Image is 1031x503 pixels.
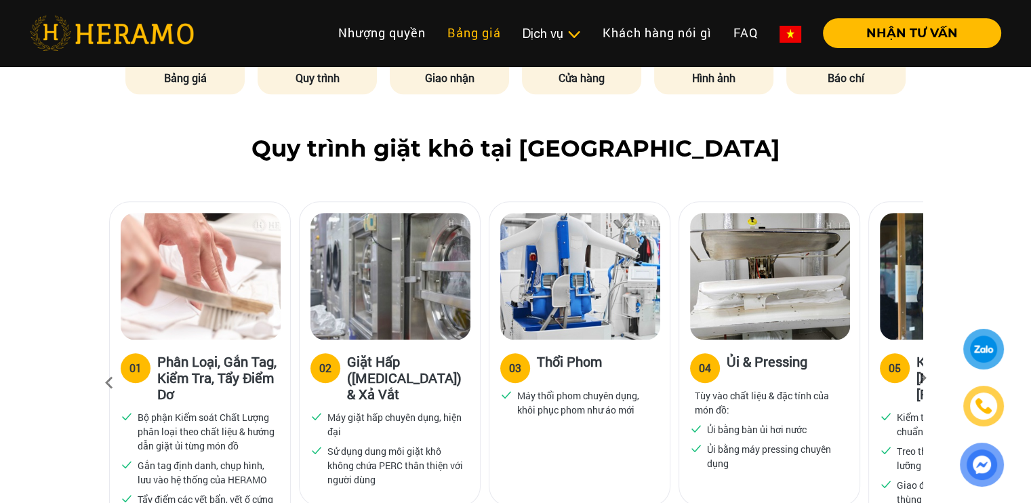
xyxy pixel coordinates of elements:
[707,422,807,437] p: Ủi bằng bàn ủi hơi nước
[567,28,581,41] img: subToggleIcon
[889,360,901,376] div: 05
[509,360,521,376] div: 03
[699,360,711,376] div: 04
[327,18,437,47] a: Nhượng quyền
[695,388,844,417] p: Tùy vào chất liệu & đặc tính của món đồ:
[437,18,512,47] a: Bảng giá
[121,213,281,340] img: heramo-quy-trinh-giat-hap-tieu-chuan-buoc-1
[138,458,275,487] p: Gắn tag định danh, chụp hình, lưu vào hệ thống của HERAMO
[500,388,512,401] img: checked.svg
[537,353,602,380] h3: Thổi Phom
[786,70,906,86] p: Báo chí
[157,353,279,402] h3: Phân Loại, Gắn Tag, Kiểm Tra, Tẩy Điểm Dơ
[500,213,660,340] img: heramo-quy-trinh-giat-hap-tieu-chuan-buoc-3
[310,213,470,340] img: heramo-quy-trinh-giat-hap-tieu-chuan-buoc-2
[310,410,323,422] img: checked.svg
[880,478,892,490] img: checked.svg
[965,388,1002,424] a: phone-icon
[690,442,702,454] img: checked.svg
[690,422,702,435] img: checked.svg
[517,388,654,417] p: Máy thổi phom chuyên dụng, khôi phục phom như áo mới
[522,70,641,86] p: Cửa hàng
[121,458,133,470] img: checked.svg
[30,135,1001,163] h2: Quy trình giặt khô tại [GEOGRAPHIC_DATA]
[138,410,275,453] p: Bộ phận Kiểm soát Chất Lượng phân loại theo chất liệu & hướng dẫn giặt ủi từng món đồ
[390,70,509,86] p: Giao nhận
[121,410,133,422] img: checked.svg
[812,27,1001,39] a: NHẬN TƯ VẤN
[30,16,194,51] img: heramo-logo.png
[823,18,1001,48] button: NHẬN TƯ VẤN
[347,353,469,402] h3: Giặt Hấp ([MEDICAL_DATA]) & Xả Vắt
[327,444,464,487] p: Sử dụng dung môi giặt khô không chứa PERC thân thiện với người dùng
[654,70,773,86] p: Hình ảnh
[976,399,992,414] img: phone-icon
[327,410,464,439] p: Máy giặt hấp chuyên dụng, hiện đại
[880,410,892,422] img: checked.svg
[880,444,892,456] img: checked.svg
[258,70,377,86] p: Quy trình
[707,442,844,470] p: Ủi bằng máy pressing chuyên dụng
[780,26,801,43] img: vn-flag.png
[129,360,142,376] div: 01
[723,18,769,47] a: FAQ
[690,213,850,340] img: heramo-quy-trinh-giat-hap-tieu-chuan-buoc-4
[319,360,331,376] div: 02
[727,353,807,380] h3: Ủi & Pressing
[592,18,723,47] a: Khách hàng nói gì
[310,444,323,456] img: checked.svg
[523,24,581,43] div: Dịch vụ
[125,70,245,86] p: Bảng giá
